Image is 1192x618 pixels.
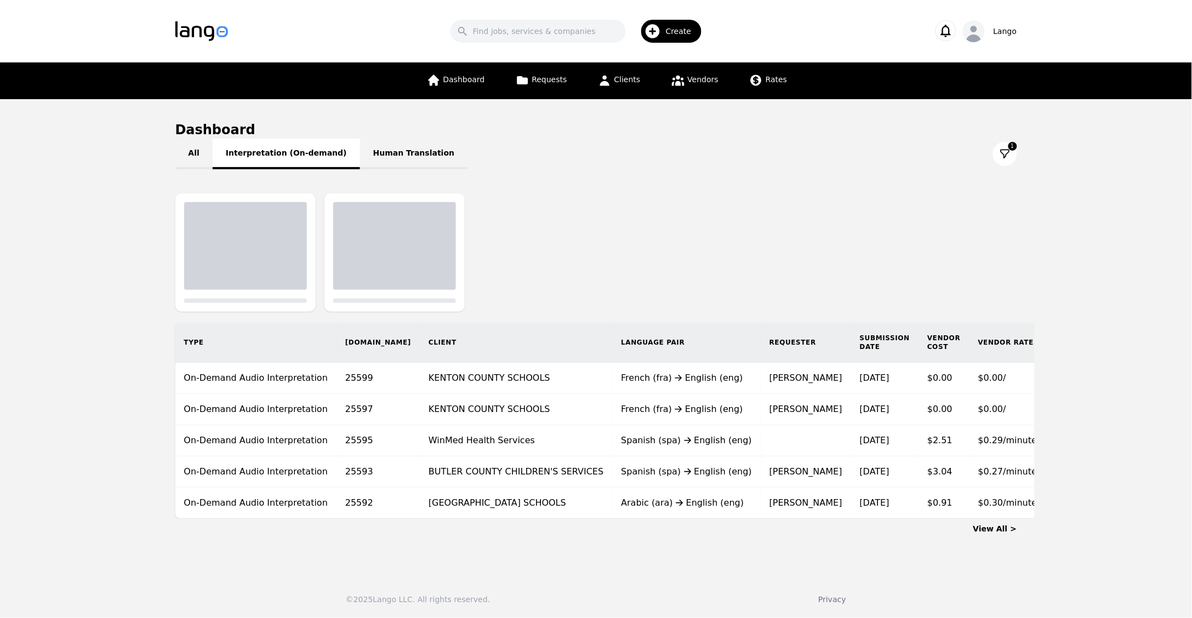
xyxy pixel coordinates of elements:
td: [PERSON_NAME] [761,363,851,394]
button: Create [626,15,709,47]
a: Rates [743,62,794,99]
th: Vendor Cost [919,323,969,363]
time: [DATE] [860,404,889,414]
td: KENTON COUNTY SCHOOLS [420,394,612,425]
span: Dashboard [443,75,485,84]
span: Create [666,26,699,37]
td: $0.00 [919,394,969,425]
div: © 2025 Lango LLC. All rights reserved. [346,594,490,605]
span: Vendors [688,75,718,84]
time: [DATE] [860,373,889,383]
a: Clients [591,62,647,99]
img: Logo [175,21,228,41]
td: On-Demand Audio Interpretation [175,456,337,488]
div: Lango [994,26,1017,37]
td: On-Demand Audio Interpretation [175,363,337,394]
td: [PERSON_NAME] [761,394,851,425]
td: $0.91 [919,488,969,519]
a: Privacy [818,595,846,604]
th: Type [175,323,337,363]
a: Dashboard [420,62,492,99]
div: Spanish (spa) English (eng) [621,465,752,478]
time: [DATE] [860,466,889,477]
td: WinMed Health Services [420,425,612,456]
a: Vendors [665,62,725,99]
td: $3.04 [919,456,969,488]
button: Filter [993,142,1017,166]
td: KENTON COUNTY SCHOOLS [420,363,612,394]
td: [GEOGRAPHIC_DATA] SCHOOLS [420,488,612,519]
span: 1 [1008,142,1017,151]
div: French (fra) English (eng) [621,371,752,385]
th: [DOMAIN_NAME] [337,323,420,363]
div: Arabic (ara) English (eng) [621,496,752,510]
td: On-Demand Audio Interpretation [175,425,337,456]
time: [DATE] [860,497,889,508]
button: Lango [963,20,1017,42]
a: Requests [509,62,574,99]
span: $0.29/minute [978,435,1037,445]
div: Spanish (spa) English (eng) [621,434,752,447]
th: Language Pair [613,323,761,363]
td: $2.51 [919,425,969,456]
span: Requests [532,75,567,84]
td: 25593 [337,456,420,488]
td: 25592 [337,488,420,519]
th: Submission Date [851,323,919,363]
th: Vendor Rate [969,323,1046,363]
td: 25597 [337,394,420,425]
div: French (fra) English (eng) [621,403,752,416]
a: View All > [973,524,1017,533]
td: On-Demand Audio Interpretation [175,394,337,425]
input: Find jobs, services & companies [450,20,626,43]
span: Rates [766,75,787,84]
span: $0.30/minute [978,497,1037,508]
span: $0.00/ [978,404,1006,414]
td: BUTLER COUNTY CHILDREN'S SERVICES [420,456,612,488]
td: On-Demand Audio Interpretation [175,488,337,519]
button: Interpretation (On-demand) [213,139,360,169]
span: Clients [614,75,641,84]
h1: Dashboard [175,121,1017,139]
td: 25599 [337,363,420,394]
td: [PERSON_NAME] [761,456,851,488]
td: 25595 [337,425,420,456]
button: Human Translation [360,139,468,169]
td: [PERSON_NAME] [761,488,851,519]
span: $0.27/minute [978,466,1037,477]
th: Client [420,323,612,363]
span: $0.00/ [978,373,1006,383]
td: $0.00 [919,363,969,394]
button: All [175,139,213,169]
time: [DATE] [860,435,889,445]
th: Requester [761,323,851,363]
